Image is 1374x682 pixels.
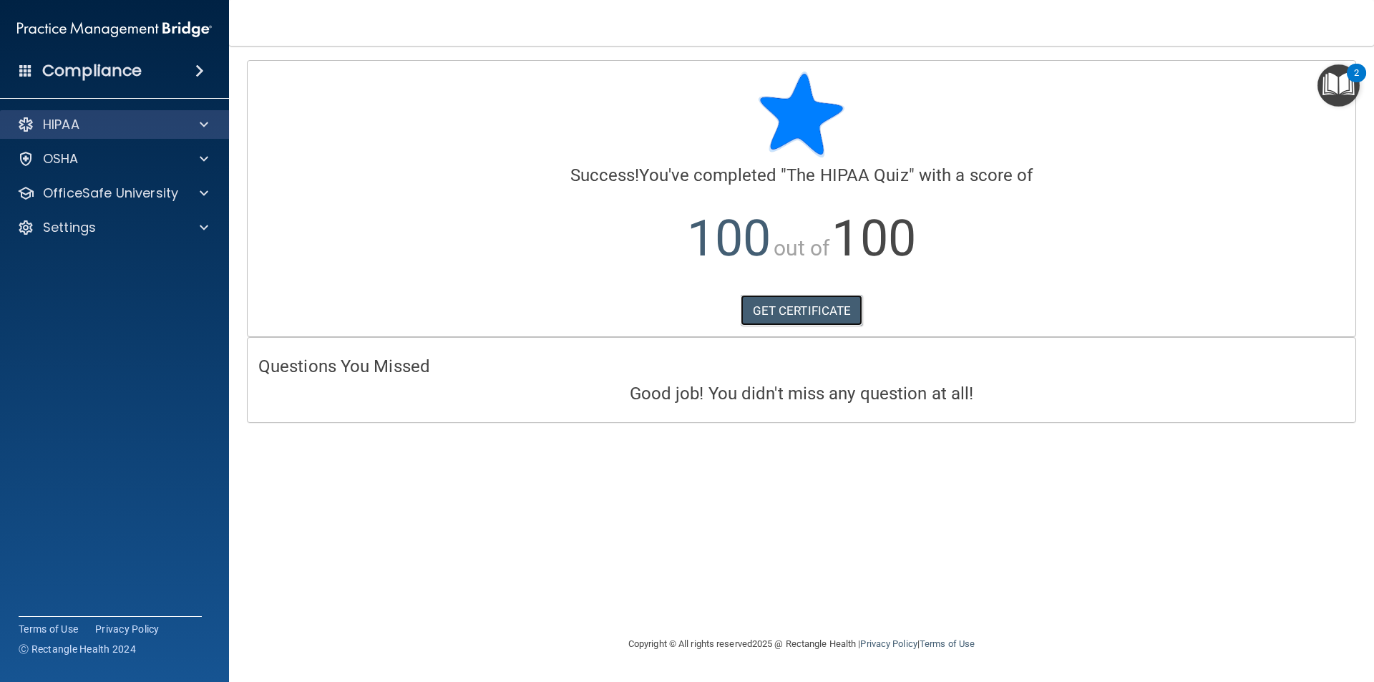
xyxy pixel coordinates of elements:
p: OSHA [43,150,79,167]
a: Terms of Use [19,622,78,636]
span: 100 [832,209,915,268]
h4: Questions You Missed [258,357,1345,376]
a: HIPAA [17,116,208,133]
img: PMB logo [17,15,212,44]
a: Terms of Use [920,638,975,649]
a: GET CERTIFICATE [741,295,863,326]
p: OfficeSafe University [43,185,178,202]
a: OSHA [17,150,208,167]
h4: Good job! You didn't miss any question at all! [258,384,1345,403]
button: Open Resource Center, 2 new notifications [1317,64,1360,107]
a: Privacy Policy [95,622,160,636]
span: The HIPAA Quiz [786,165,908,185]
span: out of [774,235,830,260]
a: Settings [17,219,208,236]
span: Ⓒ Rectangle Health 2024 [19,642,136,656]
a: OfficeSafe University [17,185,208,202]
p: Settings [43,219,96,236]
a: Privacy Policy [860,638,917,649]
h4: Compliance [42,61,142,81]
div: Copyright © All rights reserved 2025 @ Rectangle Health | | [540,621,1063,667]
p: HIPAA [43,116,79,133]
span: Success! [570,165,640,185]
div: 2 [1354,73,1359,92]
span: 100 [687,209,771,268]
img: blue-star-rounded.9d042014.png [759,72,844,157]
h4: You've completed " " with a score of [258,166,1345,185]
